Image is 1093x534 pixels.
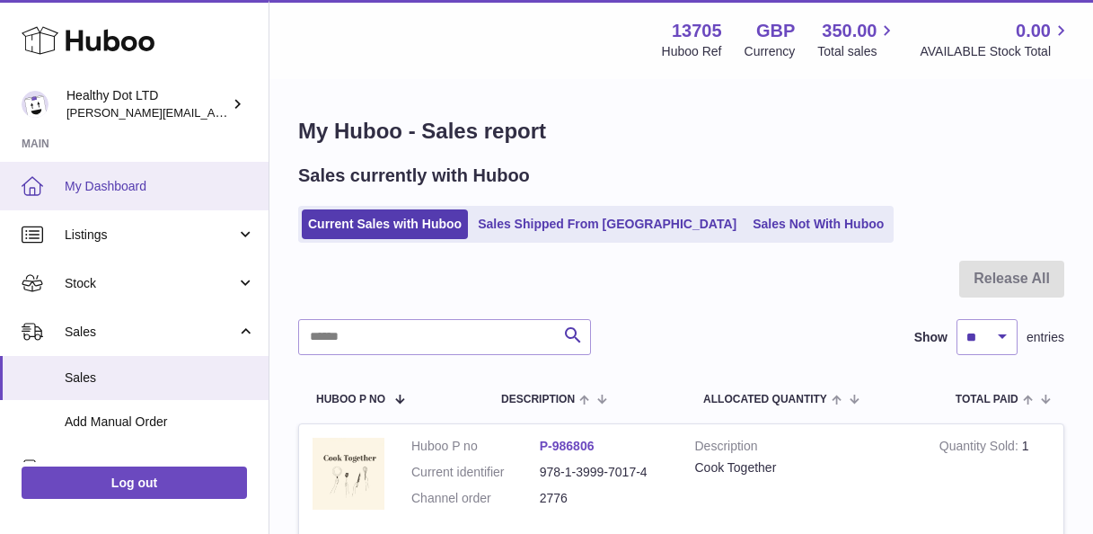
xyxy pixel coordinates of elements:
[313,438,384,510] img: 1716545230.png
[411,490,540,507] dt: Channel order
[1027,329,1064,346] span: entries
[66,105,360,120] span: [PERSON_NAME][EMAIL_ADDRESS][DOMAIN_NAME]
[302,209,468,239] a: Current Sales with Huboo
[956,394,1018,405] span: Total paid
[822,19,877,43] span: 350.00
[745,43,796,60] div: Currency
[298,117,1064,146] h1: My Huboo - Sales report
[22,467,247,499] a: Log out
[746,209,890,239] a: Sales Not With Huboo
[1016,19,1051,43] span: 0.00
[695,459,912,476] div: Cook Together
[756,19,795,43] strong: GBP
[540,439,595,453] a: P-986806
[920,19,1071,60] a: 0.00 AVAILABLE Stock Total
[65,459,236,476] span: Orders
[703,394,827,405] span: ALLOCATED Quantity
[914,329,948,346] label: Show
[411,438,540,455] dt: Huboo P no
[540,490,668,507] dd: 2776
[540,464,668,481] dd: 978-1-3999-7017-4
[662,43,722,60] div: Huboo Ref
[817,19,897,60] a: 350.00 Total sales
[22,91,48,118] img: Dorothy@healthydot.com
[672,19,722,43] strong: 13705
[817,43,897,60] span: Total sales
[66,87,228,121] div: Healthy Dot LTD
[920,43,1071,60] span: AVAILABLE Stock Total
[65,324,236,341] span: Sales
[695,438,912,459] strong: Description
[472,209,743,239] a: Sales Shipped From [GEOGRAPHIC_DATA]
[65,414,255,431] span: Add Manual Order
[298,164,530,188] h2: Sales currently with Huboo
[65,227,236,244] span: Listings
[316,394,385,405] span: Huboo P no
[65,178,255,195] span: My Dashboard
[501,394,575,405] span: Description
[65,369,255,387] span: Sales
[926,424,1063,530] td: 1
[65,275,236,292] span: Stock
[939,439,1022,458] strong: Quantity Sold
[411,464,540,481] dt: Current identifier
